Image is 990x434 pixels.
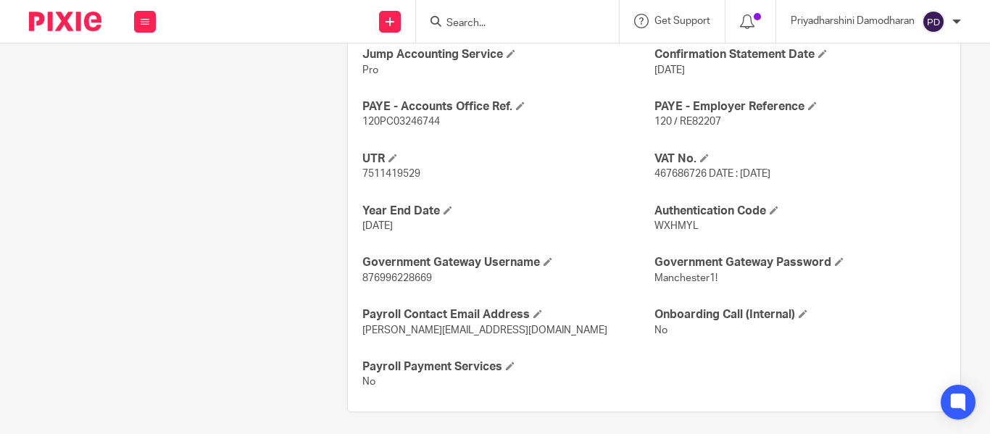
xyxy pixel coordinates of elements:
[362,221,393,231] span: [DATE]
[654,117,721,127] span: 120 / RE82207
[362,359,654,375] h4: Payroll Payment Services
[362,169,420,179] span: 7511419529
[445,17,575,30] input: Search
[362,99,654,114] h4: PAYE - Accounts Office Ref.
[654,16,710,26] span: Get Support
[362,117,440,127] span: 120PC03246744
[362,273,432,283] span: 876996228669
[654,325,667,335] span: No
[362,65,378,75] span: Pro
[362,377,375,387] span: No
[654,273,717,283] span: Manchester1!
[362,325,607,335] span: [PERSON_NAME][EMAIL_ADDRESS][DOMAIN_NAME]
[654,65,685,75] span: [DATE]
[362,47,654,62] h4: Jump Accounting Service
[791,14,915,28] p: Priyadharshini Damodharan
[654,307,946,322] h4: Onboarding Call (Internal)
[362,255,654,270] h4: Government Gateway Username
[922,10,945,33] img: svg%3E
[654,221,699,231] span: WXHMYL
[654,151,946,167] h4: VAT No.
[29,12,101,31] img: Pixie
[654,204,946,219] h4: Authentication Code
[362,151,654,167] h4: UTR
[654,255,946,270] h4: Government Gateway Password
[362,307,654,322] h4: Payroll Contact Email Address
[362,204,654,219] h4: Year End Date
[654,47,946,62] h4: Confirmation Statement Date
[654,169,770,179] span: 467686726 DATE : [DATE]
[654,99,946,114] h4: PAYE - Employer Reference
